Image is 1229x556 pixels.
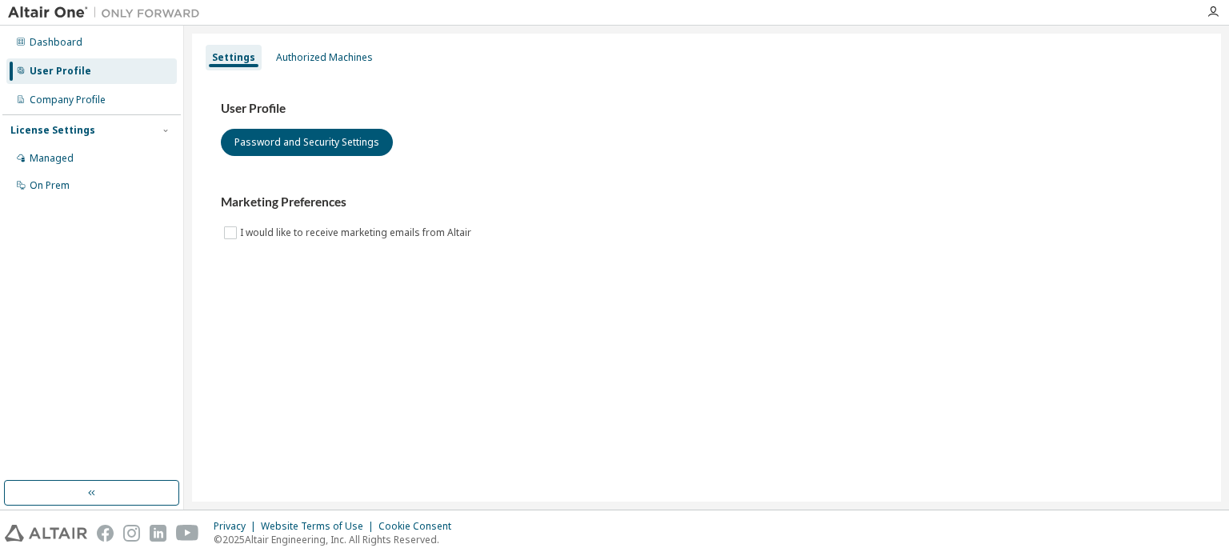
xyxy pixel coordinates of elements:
[261,520,378,533] div: Website Terms of Use
[214,533,461,546] p: © 2025 Altair Engineering, Inc. All Rights Reserved.
[176,525,199,542] img: youtube.svg
[240,223,474,242] label: I would like to receive marketing emails from Altair
[276,51,373,64] div: Authorized Machines
[378,520,461,533] div: Cookie Consent
[221,101,1192,117] h3: User Profile
[221,194,1192,210] h3: Marketing Preferences
[30,152,74,165] div: Managed
[123,525,140,542] img: instagram.svg
[212,51,255,64] div: Settings
[214,520,261,533] div: Privacy
[30,65,91,78] div: User Profile
[30,94,106,106] div: Company Profile
[5,525,87,542] img: altair_logo.svg
[221,129,393,156] button: Password and Security Settings
[97,525,114,542] img: facebook.svg
[150,525,166,542] img: linkedin.svg
[10,124,95,137] div: License Settings
[30,179,70,192] div: On Prem
[30,36,82,49] div: Dashboard
[8,5,208,21] img: Altair One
